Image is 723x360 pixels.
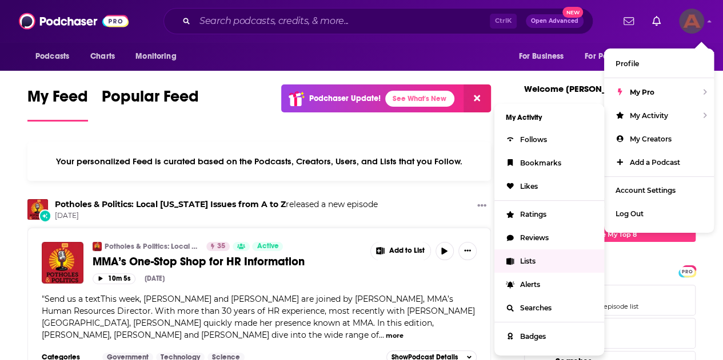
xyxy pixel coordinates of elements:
img: MMA’s One-Stop Shop for HR Information [42,242,83,284]
span: Podcasts [35,48,69,64]
img: Podchaser - Follow, Share and Rate Podcasts [19,10,129,32]
a: Show notifications dropdown [619,11,638,31]
span: MMA’s One-Stop Shop for HR Information [93,254,305,269]
a: 35 [206,242,230,251]
a: MMA’s One-Stop Shop for HR Information [93,254,362,269]
span: [DATE] [55,211,378,221]
span: Profile [616,59,639,68]
span: Monitoring [135,48,176,64]
span: ... [379,330,384,340]
span: For Podcasters [585,48,640,64]
span: " [42,294,475,340]
a: Active [252,242,283,251]
a: Add a Podcast [604,151,714,174]
a: Popular Feed [102,87,199,122]
p: Podchaser Update! [309,94,381,103]
button: open menu [510,46,578,67]
a: My Feed [27,87,88,122]
span: Send us a textThis week, [PERSON_NAME] and [PERSON_NAME] are joined by [PERSON_NAME], MMA’s Human... [42,294,475,340]
button: open menu [577,46,656,67]
a: PRO [680,266,694,275]
a: My Creators [604,127,714,151]
span: My Activity [630,111,668,120]
a: Account Settings [604,179,714,202]
div: Your personalized Feed is curated based on the Podcasts, Creators, Users, and Lists that you Follow. [27,142,491,181]
span: PRO [680,267,694,276]
span: Logged in as AinsleyShea [679,9,704,34]
a: Exports [524,318,696,349]
a: Create My Top 8 [524,226,696,242]
span: Popular Feed [102,87,199,113]
span: Log Out [616,209,644,218]
span: Add to List [389,246,425,255]
button: Show More Button [458,242,477,260]
button: Show profile menu [679,9,704,34]
span: My Feed [27,87,88,113]
span: Active [257,241,278,252]
a: Welcome [PERSON_NAME]! [524,83,637,94]
button: Open AdvancedNew [526,14,584,28]
button: open menu [654,46,696,67]
span: Lists [524,285,696,315]
span: 35 [217,241,225,252]
span: Charts [90,48,115,64]
img: Potholes & Politics: Local Maine Issues from A to Z [93,242,102,251]
button: 10m 5s [93,273,135,284]
img: User Profile [679,9,704,34]
a: 1 episode list [600,302,638,310]
ul: Show profile menu [604,48,714,233]
div: [DATE] [145,274,165,282]
div: Search podcasts, credits, & more... [163,8,593,34]
span: Account Settings [616,186,676,195]
a: Profile [604,52,714,75]
span: Add a Podcast [630,158,680,167]
input: Search podcasts, credits, & more... [195,12,490,30]
span: Open Advanced [531,18,578,24]
span: For Business [518,48,564,64]
span: New [562,7,583,18]
a: Potholes & Politics: Local Maine Issues from A to Z [55,199,286,209]
button: Show More Button [371,242,430,260]
button: more [386,331,404,341]
img: Potholes & Politics: Local Maine Issues from A to Z [27,199,48,220]
div: New Episode [39,209,51,222]
span: My Pro [630,88,654,96]
a: Potholes & Politics: Local [US_STATE] Issues from A to Z [105,242,199,251]
span: My Creators [630,135,672,143]
span: Ctrl K [490,14,517,29]
button: open menu [27,46,84,67]
a: Show notifications dropdown [648,11,665,31]
h3: released a new episode [55,199,378,210]
a: See What's New [385,91,454,107]
button: Show More Button [473,199,491,213]
a: Charts [83,46,122,67]
button: open menu [127,46,191,67]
